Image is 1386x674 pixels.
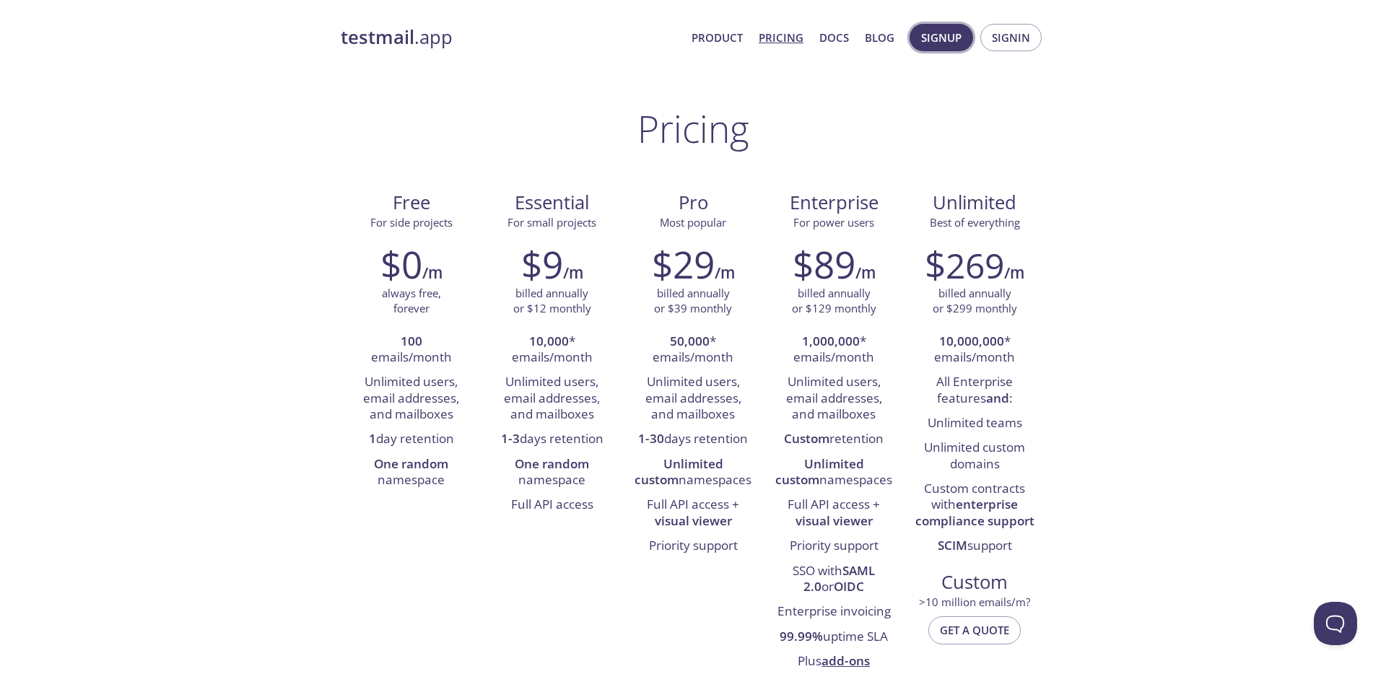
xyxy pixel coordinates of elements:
a: Blog [865,28,894,47]
span: Free [352,191,470,215]
h6: /m [563,261,583,285]
a: add-ons [821,652,870,669]
strong: One random [515,455,589,472]
strong: 1 [369,430,376,447]
li: retention [775,427,894,452]
span: Signin [992,28,1030,47]
strong: 10,000,000 [939,333,1004,349]
h2: $89 [793,242,855,286]
li: * emails/month [775,330,894,371]
span: Pro [634,191,751,215]
button: Signup [910,24,973,51]
li: namespace [352,452,471,494]
li: days retention [633,427,752,452]
a: Docs [819,28,849,47]
li: Custom contracts with [915,477,1034,534]
strong: 100 [401,333,422,349]
li: Unlimited custom domains [915,436,1034,477]
li: Priority support [775,534,894,559]
strong: One random [374,455,448,472]
li: Unlimited teams [915,411,1034,436]
span: Get a quote [940,621,1009,639]
li: Enterprise invoicing [775,600,894,624]
strong: Unlimited custom [635,455,723,488]
h2: $0 [380,242,422,286]
h6: /m [855,261,876,285]
span: Custom [916,570,1034,595]
li: Full API access [492,493,611,517]
li: namespaces [775,452,894,494]
strong: visual viewer [796,512,873,529]
li: namespace [492,452,611,494]
span: For power users [793,215,874,229]
h2: $9 [521,242,563,286]
li: days retention [492,427,611,452]
li: uptime SLA [775,625,894,649]
li: * emails/month [633,330,752,371]
span: For small projects [507,215,596,229]
strong: 50,000 [670,333,710,349]
h1: Pricing [637,107,749,150]
p: billed annually or $299 monthly [933,286,1017,317]
li: SSO with or [775,559,894,600]
span: Most popular [660,215,726,229]
span: Best of everything [930,215,1020,229]
strong: Custom [784,430,829,447]
li: Full API access + [775,493,894,534]
span: For side projects [370,215,453,229]
strong: SCIM [938,537,967,553]
strong: testmail [341,25,414,50]
span: Signup [921,28,962,47]
p: billed annually or $12 monthly [513,286,591,317]
strong: 1-3 [501,430,520,447]
strong: OIDC [834,578,864,595]
li: support [915,534,1034,559]
h2: $ [925,242,1004,286]
strong: 99.99% [780,628,823,644]
h6: /m [1004,261,1024,285]
li: * emails/month [492,330,611,371]
p: always free, forever [382,286,441,317]
strong: visual viewer [655,512,732,529]
a: Pricing [759,28,803,47]
li: Unlimited users, email addresses, and mailboxes [492,370,611,427]
h2: $29 [652,242,715,286]
h6: /m [715,261,735,285]
li: * emails/month [915,330,1034,371]
button: Get a quote [928,616,1021,644]
span: > 10 million emails/m? [919,595,1030,609]
li: Priority support [633,534,752,559]
li: emails/month [352,330,471,371]
strong: enterprise compliance support [915,496,1034,528]
a: Product [692,28,743,47]
p: billed annually or $129 monthly [792,286,876,317]
strong: SAML 2.0 [803,562,875,595]
button: Signin [980,24,1042,51]
strong: Unlimited custom [775,455,864,488]
strong: 10,000 [529,333,569,349]
p: billed annually or $39 monthly [654,286,732,317]
li: namespaces [633,452,752,494]
iframe: Help Scout Beacon - Open [1314,602,1357,645]
li: Plus [775,649,894,674]
strong: 1,000,000 [802,333,860,349]
strong: 1-30 [638,430,664,447]
strong: and [986,390,1009,406]
li: Full API access + [633,493,752,534]
li: Unlimited users, email addresses, and mailboxes [352,370,471,427]
li: Unlimited users, email addresses, and mailboxes [775,370,894,427]
h6: /m [422,261,443,285]
li: All Enterprise features : [915,370,1034,411]
span: Enterprise [775,191,893,215]
span: Essential [493,191,611,215]
li: Unlimited users, email addresses, and mailboxes [633,370,752,427]
span: Unlimited [933,190,1016,215]
span: 269 [946,242,1004,289]
li: day retention [352,427,471,452]
a: testmail.app [341,25,680,50]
